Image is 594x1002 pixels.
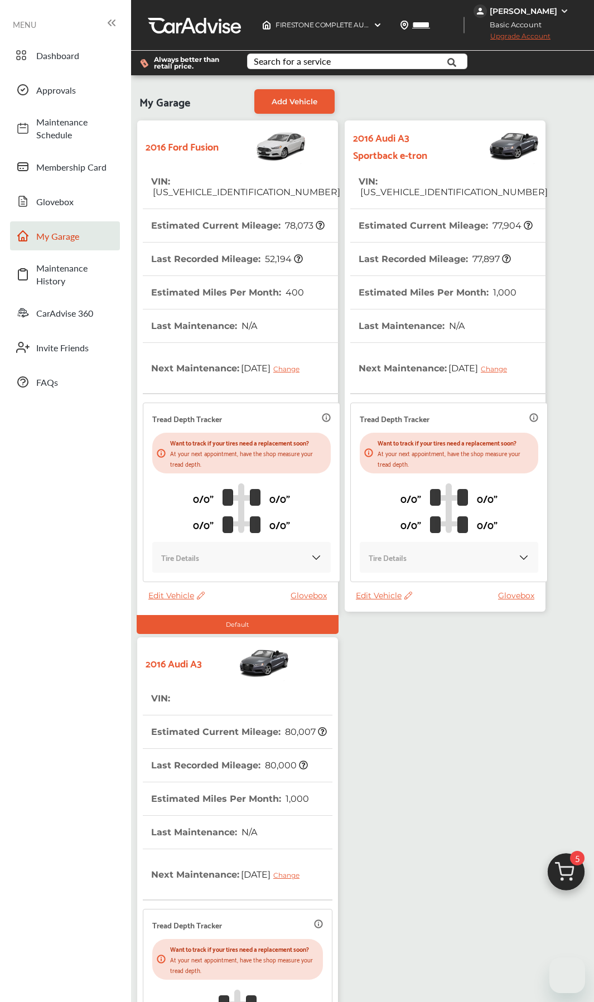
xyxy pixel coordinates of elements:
[151,682,172,715] th: VIN :
[154,56,229,70] span: Always better than retail price.
[400,21,409,30] img: location_vector.a44bc228.svg
[474,4,487,18] img: jVpblrzwTbfkPYzPPzSLxeg0AAAAASUVORK5CYII=
[219,126,307,165] img: Vehicle
[477,516,498,533] p: 0/0"
[10,256,120,293] a: Maintenance History
[311,552,322,563] img: KOKaJQAAAABJRU5ErkJggg==
[151,243,303,275] th: Last Recorded Mileage :
[452,126,540,165] img: Vehicle
[10,110,120,147] a: Maintenance Schedule
[284,287,304,298] span: 400
[359,187,548,197] span: [US_VEHICLE_IDENTIFICATION_NUMBER]
[193,516,214,533] p: 0/0"
[359,243,511,275] th: Last Recorded Mileage :
[140,59,148,68] img: dollor_label_vector.a70140d1.svg
[400,490,421,507] p: 0/0"
[359,276,516,309] th: Estimated Miles Per Month :
[240,827,257,838] span: N/A
[10,221,120,250] a: My Garage
[475,19,550,31] span: Basic Account
[10,152,120,181] a: Membership Card
[137,615,339,634] div: Default
[10,298,120,327] a: CarAdvise 360
[273,871,305,879] div: Change
[36,307,114,320] span: CarAdvise 360
[36,262,114,287] span: Maintenance History
[463,17,465,33] img: header-divider.bc55588e.svg
[148,590,205,601] span: Edit Vehicle
[490,6,557,16] div: [PERSON_NAME]
[240,321,257,331] span: N/A
[170,943,318,954] p: Want to track if your tires need a replacement soon?
[223,483,260,533] img: tire_track_logo.b900bcbc.svg
[151,187,340,197] span: [US_VEHICLE_IDENTIFICATION_NUMBER]
[36,161,114,173] span: Membership Card
[139,89,190,114] span: My Garage
[170,954,318,975] p: At your next appointment, have the shop measure your tread depth.
[430,483,468,533] img: tire_track_logo.b900bcbc.svg
[378,437,534,448] p: Want to track if your tires need a replacement soon?
[151,816,257,849] th: Last Maintenance :
[481,365,513,373] div: Change
[151,165,340,209] th: VIN :
[36,84,114,96] span: Approvals
[359,309,465,342] th: Last Maintenance :
[239,354,308,382] span: [DATE]
[10,367,120,396] a: FAQs
[549,957,585,993] iframe: Button to launch messaging window
[284,793,309,804] span: 1,000
[273,365,305,373] div: Change
[151,276,304,309] th: Estimated Miles Per Month :
[151,715,327,748] th: Estimated Current Mileage :
[202,643,290,682] img: Vehicle
[283,220,325,231] span: 78,073
[369,551,407,564] p: Tire Details
[272,97,317,106] span: Add Vehicle
[10,333,120,362] a: Invite Friends
[491,287,516,298] span: 1,000
[498,590,540,601] a: Glovebox
[447,321,465,331] span: N/A
[146,654,202,671] strong: 2016 Audi A3
[560,7,569,16] img: WGsFRI8htEPBVLJbROoPRyZpYNWhNONpIPPETTm6eUC0GeLEiAAAAAElFTkSuQmCC
[353,128,452,163] strong: 2016 Audi A3 Sportback e-tron
[400,516,421,533] p: 0/0"
[471,254,511,264] span: 77,897
[477,490,498,507] p: 0/0"
[359,165,548,209] th: VIN :
[269,490,290,507] p: 0/0"
[474,32,550,46] span: Upgrade Account
[151,849,308,899] th: Next Maintenance :
[378,448,534,469] p: At your next appointment, have the shop measure your tread depth.
[10,187,120,216] a: Glovebox
[254,89,335,114] a: Add Vehicle
[254,57,331,66] div: Search for a service
[151,782,309,815] th: Estimated Miles Per Month :
[170,437,326,448] p: Want to track if your tires need a replacement soon?
[262,21,271,30] img: header-home-logo.8d720a4f.svg
[36,341,114,354] span: Invite Friends
[36,49,114,62] span: Dashboard
[36,230,114,243] span: My Garage
[518,552,529,563] img: KOKaJQAAAABJRU5ErkJggg==
[263,254,303,264] span: 52,194
[283,727,327,737] span: 80,007
[359,209,533,242] th: Estimated Current Mileage :
[13,20,36,29] span: MENU
[152,412,222,425] p: Tread Depth Tracker
[151,749,308,782] th: Last Recorded Mileage :
[373,21,382,30] img: header-down-arrow.9dd2ce7d.svg
[291,590,332,601] a: Glovebox
[151,209,325,242] th: Estimated Current Mileage :
[263,760,308,771] span: 80,000
[36,376,114,389] span: FAQs
[10,41,120,70] a: Dashboard
[170,448,326,469] p: At your next appointment, have the shop measure your tread depth.
[36,115,114,141] span: Maintenance Schedule
[161,551,199,564] p: Tire Details
[269,516,290,533] p: 0/0"
[239,860,308,888] span: [DATE]
[36,195,114,208] span: Glovebox
[152,918,222,931] p: Tread Depth Tracker
[146,137,219,154] strong: 2016 Ford Fusion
